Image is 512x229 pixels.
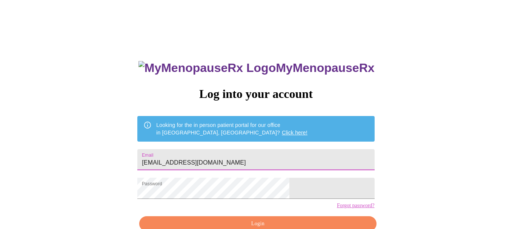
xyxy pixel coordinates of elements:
div: Looking for the in person patient portal for our office in [GEOGRAPHIC_DATA], [GEOGRAPHIC_DATA]? [156,118,308,139]
a: Forgot password? [337,203,375,209]
img: MyMenopauseRx Logo [138,61,276,75]
h3: Log into your account [137,87,374,101]
a: Click here! [282,130,308,136]
h3: MyMenopauseRx [138,61,375,75]
span: Login [148,219,367,229]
